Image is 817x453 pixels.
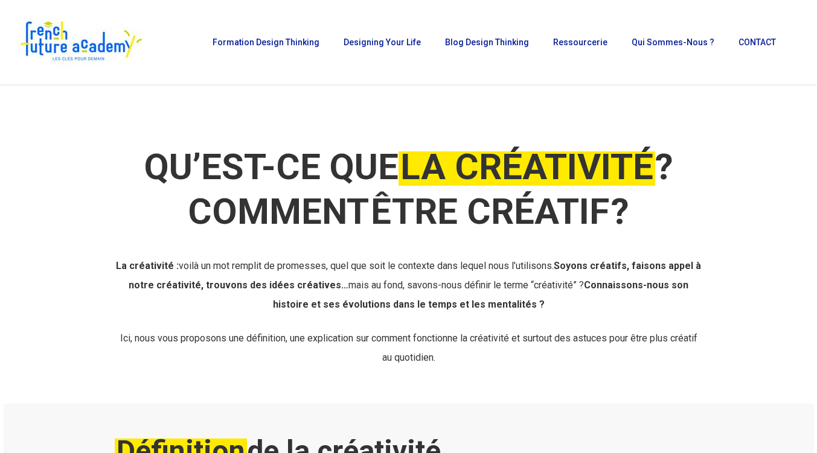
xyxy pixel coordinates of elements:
[120,332,697,363] span: Ici, nous vous proposons une définition, une explication sur comment fonctionne la créativité et ...
[439,38,535,46] a: Blog Design Thinking
[547,38,614,46] a: Ressourcerie
[338,38,427,46] a: Designing Your Life
[116,260,701,310] span: voilà un mot remplit de promesses, quel que soit le contexte dans lequel nous l’utilisons. mais a...
[399,145,655,188] em: LA CRÉATIVITÉ
[445,37,529,47] span: Blog Design Thinking
[116,260,179,271] strong: La créativité :
[17,18,144,66] img: French Future Academy
[732,38,782,46] a: CONTACT
[344,37,421,47] span: Designing Your Life
[553,37,607,47] span: Ressourcerie
[144,145,673,233] strong: QU’EST-CE QUE ? COMMENT ?
[369,190,611,233] em: ÊTRE CRÉATIF
[213,37,319,47] span: Formation Design Thinking
[739,37,776,47] span: CONTACT
[632,37,714,47] span: Qui sommes-nous ?
[207,38,325,46] a: Formation Design Thinking
[626,38,720,46] a: Qui sommes-nous ?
